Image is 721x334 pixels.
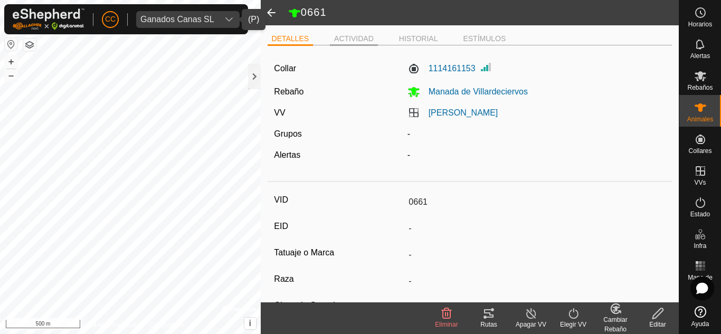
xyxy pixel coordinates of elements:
[5,38,17,51] button: Restablecer Mapa
[274,272,404,286] label: Raza
[403,149,670,161] div: -
[690,53,710,59] span: Alertas
[149,320,185,330] a: Contáctenos
[13,8,84,30] img: Logo Gallagher
[403,128,670,140] div: -
[105,14,116,25] span: CC
[136,11,219,28] span: Ganados Canas SL
[688,21,712,27] span: Horarios
[435,321,458,328] span: Eliminar
[274,299,404,312] label: Clase de Ganado
[420,87,528,96] span: Manada de Villardeciervos
[274,220,404,233] label: EID
[75,320,136,330] a: Política de Privacidad
[687,84,713,91] span: Rebaños
[682,274,718,287] span: Mapa de Calor
[23,39,36,51] button: Capas del Mapa
[480,61,492,73] img: Intensidad de Señal
[637,320,679,329] div: Editar
[694,179,706,186] span: VVs
[140,15,214,24] div: Ganados Canas SL
[552,320,594,329] div: Elegir VV
[274,62,296,75] label: Collar
[330,33,378,46] li: ACTIVIDAD
[274,246,404,260] label: Tatuaje o Marca
[5,55,17,68] button: +
[407,62,476,75] label: 1114161153
[274,108,285,117] label: VV
[690,211,710,217] span: Estado
[5,69,17,82] button: –
[679,302,721,331] a: Ayuda
[691,321,709,327] span: Ayuda
[429,108,498,117] a: [PERSON_NAME]
[249,319,251,328] span: i
[268,33,314,46] li: DETALLES
[395,33,442,44] li: HISTORIAL
[510,320,552,329] div: Apagar VV
[288,6,679,20] h2: 0661
[274,193,404,207] label: VID
[594,315,637,334] div: Cambiar Rebaño
[694,243,706,249] span: Infra
[274,150,300,159] label: Alertas
[274,87,303,96] label: Rebaño
[688,148,711,154] span: Collares
[459,33,510,44] li: ESTÍMULOS
[244,318,256,329] button: i
[468,320,510,329] div: Rutas
[687,116,713,122] span: Animales
[219,11,240,28] div: dropdown trigger
[274,129,301,138] label: Grupos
